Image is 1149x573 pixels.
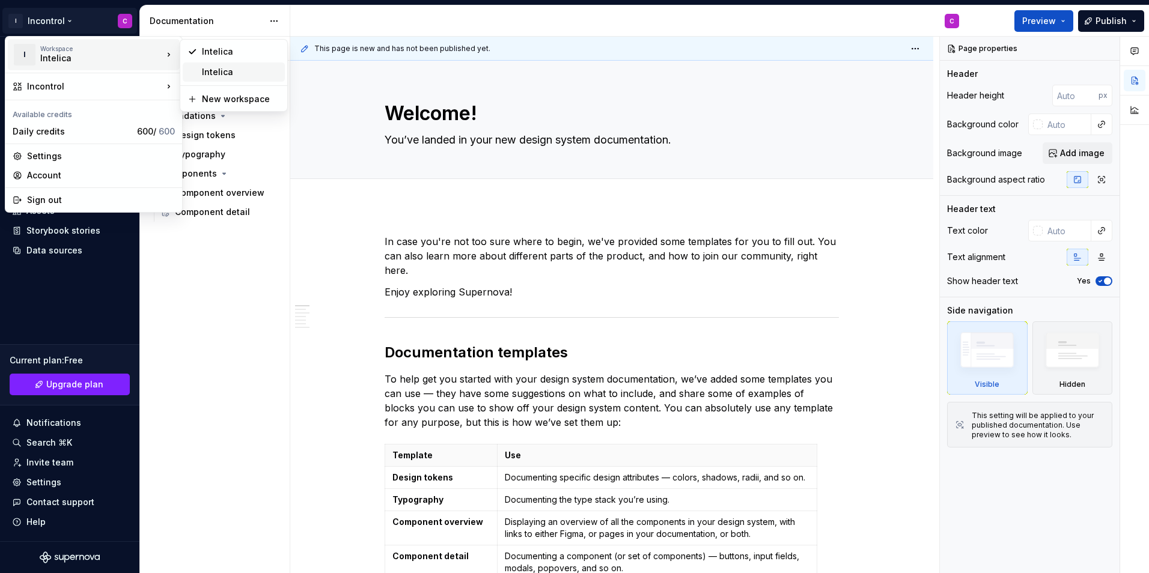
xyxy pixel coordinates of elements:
[27,150,175,162] div: Settings
[40,52,142,64] div: Intelica
[202,66,280,78] div: Intelica
[40,45,163,52] div: Workspace
[27,80,163,92] div: Incontrol
[137,126,175,136] span: 600 /
[14,44,35,65] div: I
[202,93,280,105] div: New workspace
[13,126,132,138] div: Daily credits
[159,126,175,136] span: 600
[8,103,180,122] div: Available credits
[202,46,280,58] div: Intelica
[27,169,175,181] div: Account
[27,194,175,206] div: Sign out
